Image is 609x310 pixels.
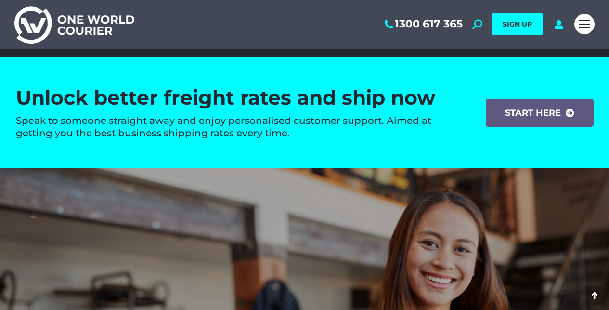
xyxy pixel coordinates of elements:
img: One World Courier [14,5,134,44]
h4: Speak to someone straight away and enjoy personalised customer support. Aimed at getting you the ... [16,114,444,139]
a: SIGN UP [492,13,543,35]
a: Mobile menu icon [574,14,595,34]
a: start here [486,99,594,127]
h2: Unlock better freight rates and ship now [16,86,444,109]
span: SIGN UP [503,20,532,28]
a: 1300 617 365 [383,18,463,30]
